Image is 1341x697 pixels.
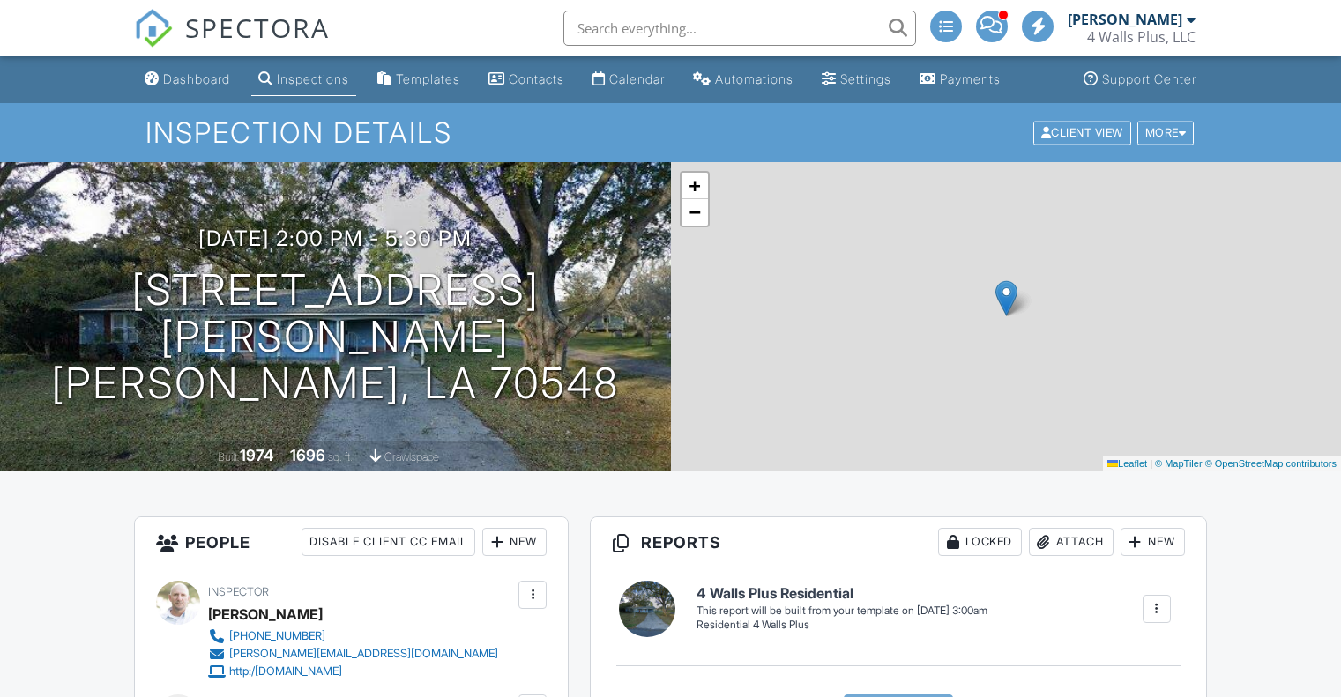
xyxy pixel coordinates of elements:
[185,9,330,46] span: SPECTORA
[290,446,325,464] div: 1696
[689,174,700,196] span: +
[163,71,230,86] div: Dashboard
[198,226,472,250] h3: [DATE] 2:00 pm - 5:30 pm
[1029,528,1114,556] div: Attach
[591,517,1206,567] h3: Reports
[208,645,498,663] a: [PERSON_NAME][EMAIL_ADDRESS][DOMAIN_NAME]
[689,201,700,223] span: −
[208,585,269,598] span: Inspector
[1077,63,1203,96] a: Support Center
[697,618,987,633] div: Residential 4 Walls Plus
[135,517,568,567] h3: People
[229,664,342,678] div: http:/[DOMAIN_NAME]
[1068,11,1182,28] div: [PERSON_NAME]
[138,63,237,96] a: Dashboard
[697,604,987,618] div: This report will be built from your template on [DATE] 3:00am
[218,450,237,463] span: Built
[715,71,793,86] div: Automations
[134,9,173,48] img: The Best Home Inspection Software - Spectora
[1150,458,1152,469] span: |
[229,647,498,661] div: [PERSON_NAME][EMAIL_ADDRESS][DOMAIN_NAME]
[563,11,916,46] input: Search everything...
[940,71,1001,86] div: Payments
[1087,28,1196,46] div: 4 Walls Plus, LLC
[277,71,349,86] div: Inspections
[1155,458,1203,469] a: © MapTiler
[370,63,467,96] a: Templates
[208,627,498,645] a: [PHONE_NUMBER]
[1107,458,1147,469] a: Leaflet
[396,71,460,86] div: Templates
[1102,71,1196,86] div: Support Center
[481,63,571,96] a: Contacts
[1121,528,1185,556] div: New
[585,63,672,96] a: Calendar
[609,71,665,86] div: Calendar
[208,601,323,627] div: [PERSON_NAME]
[229,629,325,643] div: [PHONE_NUMBER]
[482,528,547,556] div: New
[995,280,1017,316] img: Marker
[697,586,987,602] h6: 4 Walls Plus Residential
[251,63,356,96] a: Inspections
[913,63,1008,96] a: Payments
[134,24,330,61] a: SPECTORA
[145,117,1196,148] h1: Inspection Details
[1033,121,1131,145] div: Client View
[682,173,708,199] a: Zoom in
[509,71,564,86] div: Contacts
[682,199,708,226] a: Zoom out
[1137,121,1195,145] div: More
[240,446,273,464] div: 1974
[384,450,439,463] span: crawlspace
[686,63,801,96] a: Automations (Advanced)
[938,528,1022,556] div: Locked
[28,267,643,406] h1: [STREET_ADDRESS][PERSON_NAME] [PERSON_NAME], LA 70548
[1205,458,1337,469] a: © OpenStreetMap contributors
[815,63,898,96] a: Settings
[302,528,475,556] div: Disable Client CC Email
[328,450,353,463] span: sq. ft.
[840,71,891,86] div: Settings
[1032,125,1136,138] a: Client View
[208,663,498,680] a: http:/[DOMAIN_NAME]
